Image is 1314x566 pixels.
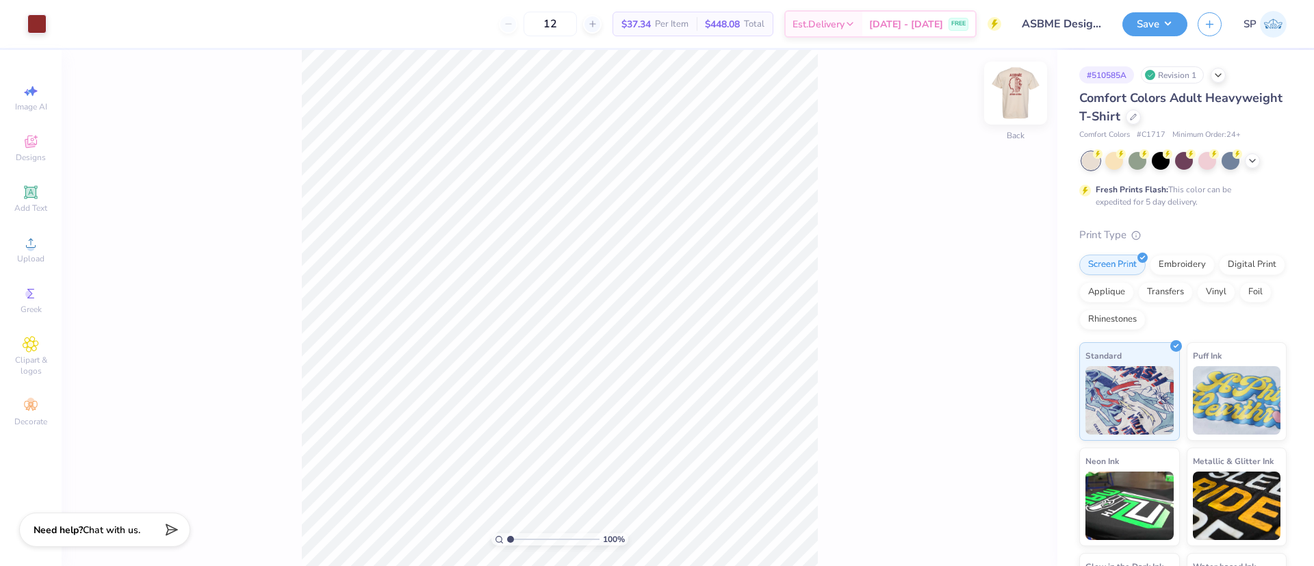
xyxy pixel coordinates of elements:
[793,17,845,31] span: Est. Delivery
[621,17,651,31] span: $37.34
[1244,11,1287,38] a: SP
[524,12,577,36] input: – –
[744,17,764,31] span: Total
[1193,472,1281,540] img: Metallic & Glitter Ink
[1079,309,1146,330] div: Rhinestones
[1138,282,1193,303] div: Transfers
[1122,12,1187,36] button: Save
[1239,282,1272,303] div: Foil
[655,17,688,31] span: Per Item
[1197,282,1235,303] div: Vinyl
[1007,129,1025,142] div: Back
[1219,255,1285,275] div: Digital Print
[1079,282,1134,303] div: Applique
[1193,366,1281,435] img: Puff Ink
[1141,66,1204,83] div: Revision 1
[1085,348,1122,363] span: Standard
[21,304,42,315] span: Greek
[1079,90,1283,125] span: Comfort Colors Adult Heavyweight T-Shirt
[1172,129,1241,141] span: Minimum Order: 24 +
[1079,255,1146,275] div: Screen Print
[16,152,46,163] span: Designs
[951,19,966,29] span: FREE
[1260,11,1287,38] img: Shreyas Prashanth
[1079,227,1287,243] div: Print Type
[603,533,625,545] span: 100 %
[1137,129,1165,141] span: # C1717
[1244,16,1257,32] span: SP
[1096,183,1264,208] div: This color can be expedited for 5 day delivery.
[1085,472,1174,540] img: Neon Ink
[1085,454,1119,468] span: Neon Ink
[83,524,140,537] span: Chat with us.
[14,203,47,214] span: Add Text
[705,17,740,31] span: $448.08
[1193,348,1222,363] span: Puff Ink
[1079,66,1134,83] div: # 510585A
[14,416,47,427] span: Decorate
[15,101,47,112] span: Image AI
[1012,10,1112,38] input: Untitled Design
[1150,255,1215,275] div: Embroidery
[7,355,55,376] span: Clipart & logos
[1193,454,1274,468] span: Metallic & Glitter Ink
[988,66,1043,120] img: Back
[869,17,943,31] span: [DATE] - [DATE]
[1085,366,1174,435] img: Standard
[17,253,44,264] span: Upload
[34,524,83,537] strong: Need help?
[1096,184,1168,195] strong: Fresh Prints Flash:
[1079,129,1130,141] span: Comfort Colors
